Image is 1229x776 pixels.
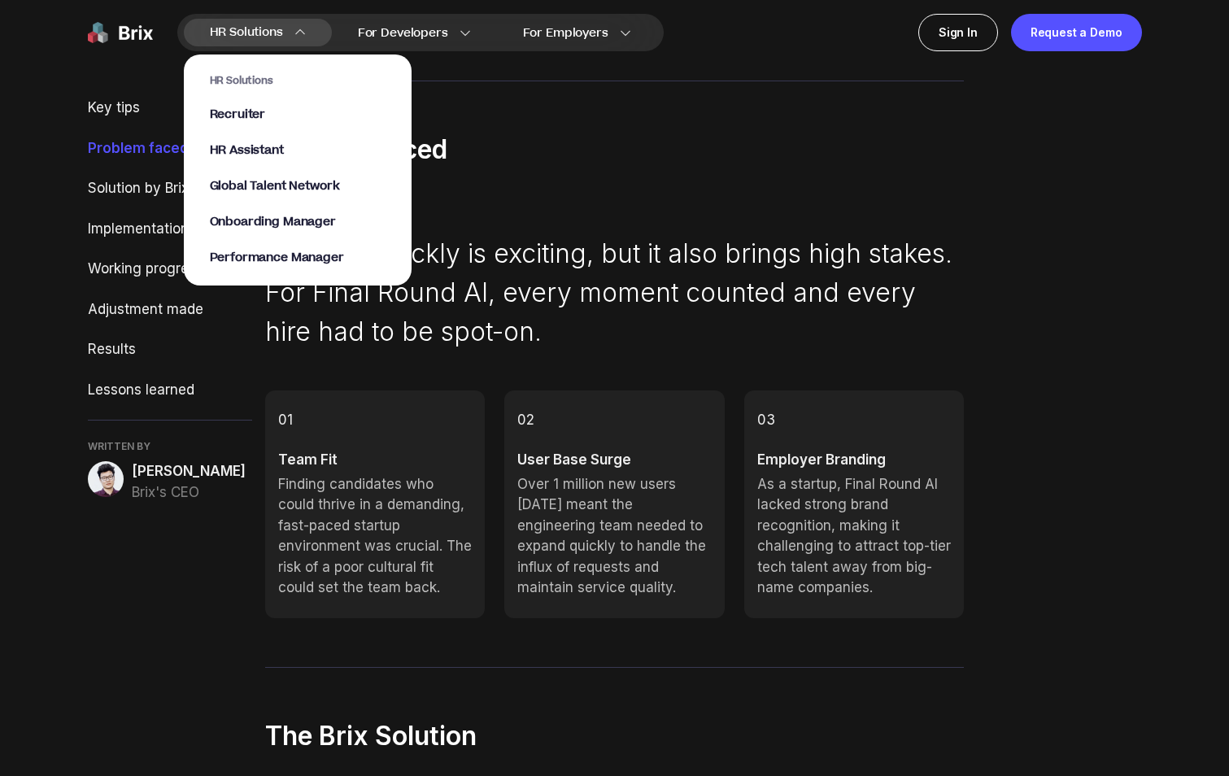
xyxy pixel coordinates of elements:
span: Employer Branding [757,450,951,471]
p: Growing quickly is exciting, but it also brings high stakes. For Final Round AI, every moment cou... [265,234,964,351]
a: Sign In [918,14,998,51]
div: Lessons learned [88,380,253,401]
img: alex [88,461,124,497]
span: 03 [757,410,951,431]
span: 02 [517,410,711,431]
span: HR Solutions [210,74,386,87]
span: User Base Surge [517,450,711,471]
span: Recruiter [210,106,266,123]
p: Finding candidates who could thrive in a demanding, fast-paced startup environment was crucial. T... [278,474,472,599]
div: Implementation [88,219,253,240]
span: Brix's CEO [132,482,246,504]
a: Global Talent Network [210,178,386,194]
h2: The Brix Solution [265,717,964,756]
div: Results [88,339,253,360]
a: Request a Demo [1011,14,1142,51]
span: Global Talent Network [210,177,340,194]
div: Working progress [88,259,253,280]
span: KEY CHALLENGES [265,208,964,221]
span: WRITTEN BY [88,440,253,453]
a: Performance Manager [210,250,386,266]
div: Key tips [88,98,253,119]
div: Adjustment made [88,299,253,320]
h2: Problem Faced [265,130,964,169]
span: Onboarding Manager [210,213,336,230]
span: [PERSON_NAME] [132,461,246,482]
span: Team Fit [278,450,472,471]
span: For Employers [523,24,608,41]
span: 01 [278,410,472,431]
a: Recruiter [210,107,386,123]
div: Problem faced [88,138,253,159]
a: Onboarding Manager [210,214,386,230]
span: HR Assistant [210,142,284,159]
span: Performance Manager [210,249,344,266]
span: HR Solutions [210,20,283,46]
p: Over 1 million new users [DATE] meant the engineering team needed to expand quickly to handle the... [517,474,711,599]
span: For Developers [358,24,448,41]
p: As a startup, Final Round AI lacked strong brand recognition, making it challenging to attract to... [757,474,951,599]
div: Solution by Brix [88,178,253,199]
a: HR Assistant [210,142,386,159]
